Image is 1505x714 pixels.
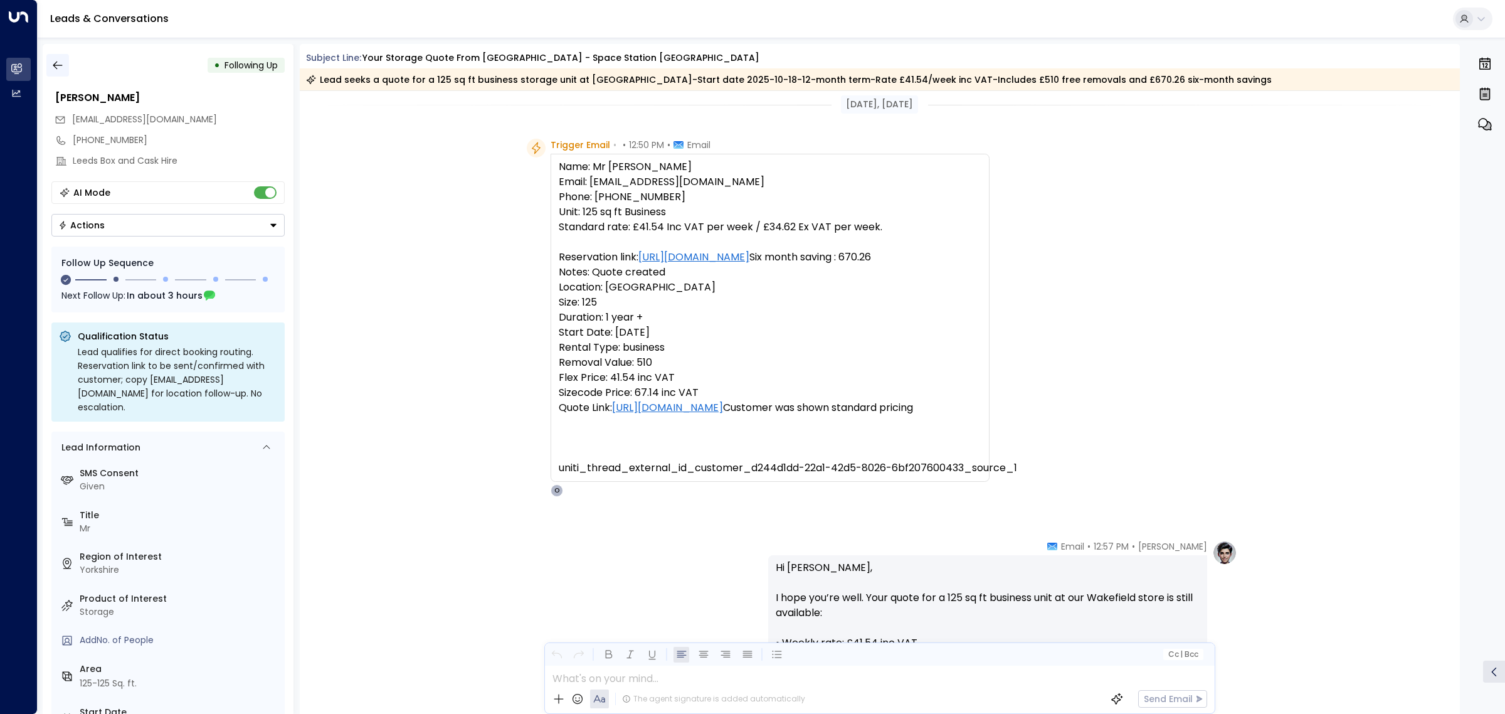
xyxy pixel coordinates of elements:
[551,139,610,151] span: Trigger Email
[622,693,805,705] div: The agent signature is added automatically
[80,467,280,480] label: SMS Consent
[80,634,280,647] div: AddNo. of People
[72,113,217,125] span: [EMAIL_ADDRESS][DOMAIN_NAME]
[841,95,918,114] div: [DATE], [DATE]
[80,509,280,522] label: Title
[73,154,285,168] div: Leeds Box and Cask Hire
[306,73,1272,86] div: Lead seeks a quote for a 125 sq ft business storage unit at [GEOGRAPHIC_DATA]-Start date 2025-10-...
[1132,540,1135,553] span: •
[80,563,280,577] div: Yorkshire
[1138,540,1207,553] span: [PERSON_NAME]
[362,51,759,65] div: Your storage quote from [GEOGRAPHIC_DATA] - Space Station [GEOGRAPHIC_DATA]
[551,484,563,497] div: O
[224,59,278,72] span: Following Up
[80,663,280,676] label: Area
[50,11,169,26] a: Leads & Conversations
[73,134,285,147] div: [PHONE_NUMBER]
[687,139,710,151] span: Email
[72,113,217,126] span: enquiries@leedsbouncycastlehire.co.uk
[57,441,140,454] div: Lead Information
[127,289,203,302] span: In about 3 hours
[1061,540,1084,553] span: Email
[80,550,280,563] label: Region of Interest
[80,592,280,605] label: Product of Interest
[638,250,749,265] a: [URL][DOMAIN_NAME]
[549,647,564,663] button: Undo
[1168,650,1198,659] span: Cc Bcc
[629,139,664,151] span: 12:50 PM
[80,480,280,493] div: Given
[80,605,280,619] div: Storage
[306,51,361,64] span: Subject Line:
[612,400,723,415] a: [URL][DOMAIN_NAME]
[80,677,137,690] div: 125-125 Sq. ft.
[61,289,275,302] div: Next Follow Up:
[667,139,670,151] span: •
[214,54,220,77] div: •
[1180,650,1183,659] span: |
[80,522,280,535] div: Mr
[73,186,110,199] div: AI Mode
[613,139,616,151] span: •
[1087,540,1090,553] span: •
[55,90,285,105] div: [PERSON_NAME]
[78,345,277,414] div: Lead qualifies for direct booking routing. Reservation link to be sent/confirmed with customer; c...
[51,214,285,237] button: Actions
[571,647,586,663] button: Redo
[78,330,277,343] p: Qualification Status
[61,257,275,270] div: Follow Up Sequence
[1094,540,1129,553] span: 12:57 PM
[559,159,981,476] pre: Name: Mr [PERSON_NAME] Email: [EMAIL_ADDRESS][DOMAIN_NAME] Phone: [PHONE_NUMBER] Unit: 125 sq ft ...
[1163,649,1203,661] button: Cc|Bcc
[623,139,626,151] span: •
[58,220,105,231] div: Actions
[51,214,285,237] div: Button group with a nested menu
[1212,540,1237,565] img: profile-logo.png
